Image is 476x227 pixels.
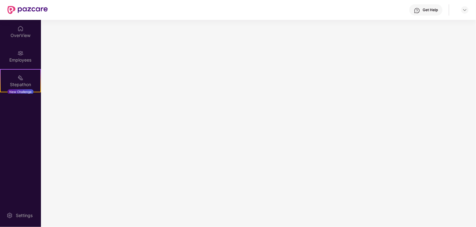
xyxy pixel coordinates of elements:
img: New Pazcare Logo [7,6,48,14]
img: svg+xml;base64,PHN2ZyB4bWxucz0iaHR0cDovL3d3dy53My5vcmcvMjAwMC9zdmciIHdpZHRoPSIyMSIgaGVpZ2h0PSIyMC... [17,75,24,81]
div: Get Help [423,7,438,12]
img: svg+xml;base64,PHN2ZyBpZD0iU2V0dGluZy0yMHgyMCIgeG1sbnM9Imh0dHA6Ly93d3cudzMub3JnLzIwMDAvc3ZnIiB3aW... [7,212,13,219]
img: svg+xml;base64,PHN2ZyBpZD0iRHJvcGRvd24tMzJ4MzIiIHhtbG5zPSJodHRwOi8vd3d3LnczLm9yZy8yMDAwL3N2ZyIgd2... [462,7,467,12]
img: svg+xml;base64,PHN2ZyBpZD0iRW1wbG95ZWVzIiB4bWxucz0iaHR0cDovL3d3dy53My5vcmcvMjAwMC9zdmciIHdpZHRoPS... [17,50,24,56]
div: New Challenge [7,89,34,94]
img: svg+xml;base64,PHN2ZyBpZD0iSG9tZSIgeG1sbnM9Imh0dHA6Ly93d3cudzMub3JnLzIwMDAvc3ZnIiB3aWR0aD0iMjAiIG... [17,25,24,32]
img: svg+xml;base64,PHN2ZyBpZD0iSGVscC0zMngzMiIgeG1sbnM9Imh0dHA6Ly93d3cudzMub3JnLzIwMDAvc3ZnIiB3aWR0aD... [414,7,420,14]
div: Stepathon [1,81,40,88]
div: Settings [14,212,34,219]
